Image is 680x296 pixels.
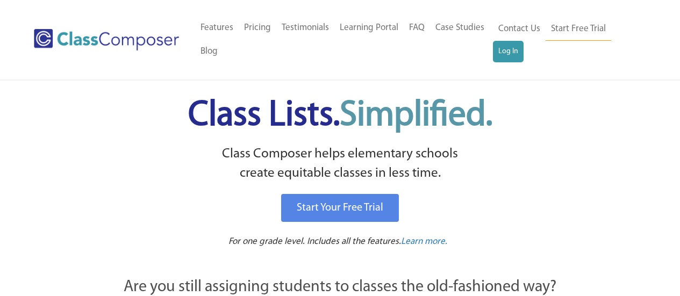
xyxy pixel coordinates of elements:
[334,16,404,40] a: Learning Portal
[281,194,399,222] a: Start Your Free Trial
[401,237,447,246] span: Learn more.
[493,17,546,41] a: Contact Us
[430,16,490,40] a: Case Studies
[195,16,493,63] nav: Header Menu
[34,29,179,50] img: Class Composer
[493,41,524,62] a: Log In
[493,17,638,62] nav: Header Menu
[188,98,492,133] span: Class Lists.
[297,203,383,213] span: Start Your Free Trial
[65,145,616,184] p: Class Composer helps elementary schools create equitable classes in less time.
[340,98,492,133] span: Simplified.
[276,16,334,40] a: Testimonials
[228,237,401,246] span: For one grade level. Includes all the features.
[401,235,447,249] a: Learn more.
[546,17,611,41] a: Start Free Trial
[195,40,223,63] a: Blog
[239,16,276,40] a: Pricing
[195,16,239,40] a: Features
[404,16,430,40] a: FAQ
